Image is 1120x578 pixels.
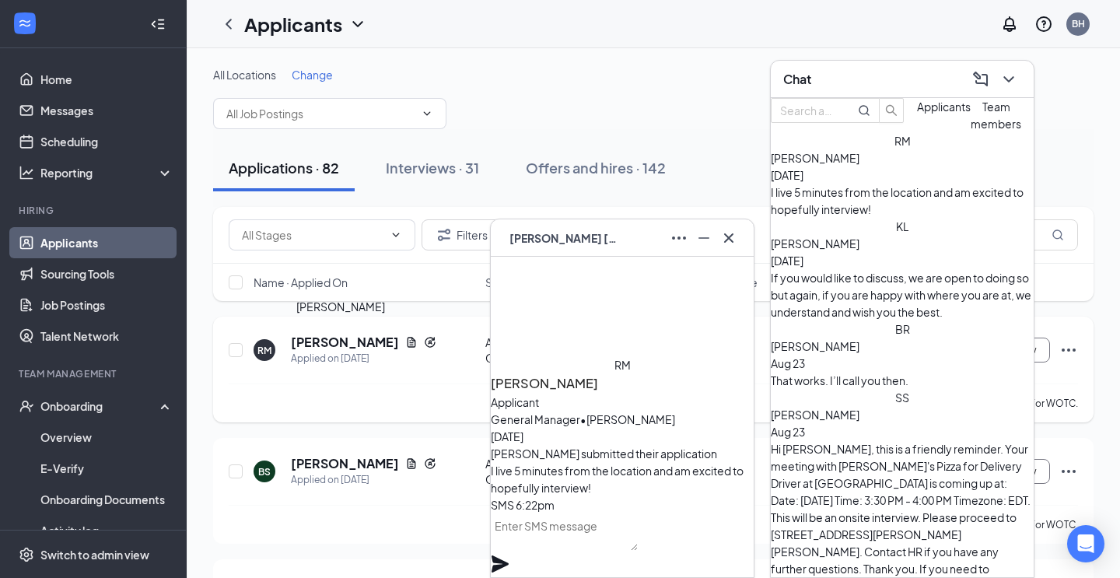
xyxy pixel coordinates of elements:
svg: Reapply [424,336,436,349]
span: [PERSON_NAME] [771,408,859,422]
div: KL [896,218,908,235]
a: Talent Network [40,321,173,352]
svg: Notifications [1000,15,1019,33]
span: Aug 23 [771,425,805,439]
div: Applied on [DATE] [291,472,436,488]
svg: Ellipses [1059,462,1078,481]
button: ChevronDown [996,67,1021,92]
div: RM [614,356,631,373]
svg: Settings [19,547,34,562]
div: Applications · 82 [229,158,339,177]
button: Ellipses [667,226,691,250]
svg: Document [405,336,418,349]
div: [PERSON_NAME] submitted their application [491,445,754,462]
button: ComposeMessage [968,67,993,92]
svg: ChevronDown [348,15,367,33]
div: Reporting [40,165,174,180]
span: [PERSON_NAME] [771,151,859,165]
button: Cross [716,226,741,250]
svg: Minimize [695,229,713,247]
div: If you would like to discuss, we are open to doing so but again, if you are happy with where you ... [771,269,1034,321]
svg: Ellipses [670,229,688,247]
span: search [880,104,903,117]
svg: Collapse [150,16,166,32]
a: Overview [40,422,173,453]
h3: Chat [783,71,811,88]
span: Stage [485,275,516,290]
span: [DATE] [771,254,803,268]
button: search [879,98,904,123]
h5: [PERSON_NAME] [291,334,399,351]
svg: QuestionInfo [1034,15,1053,33]
div: Applicant [491,394,754,411]
a: Sourcing Tools [40,258,173,289]
div: BR [895,321,910,338]
h5: [PERSON_NAME] [291,455,399,472]
svg: Plane [491,555,509,573]
div: Interviews · 31 [386,158,479,177]
input: Search applicant [780,102,836,119]
input: All Job Postings [226,105,415,122]
div: I live 5 minutes from the location and am excited to hopefully interview! [771,184,1034,218]
span: I live 5 minutes from the location and am excited to hopefully interview! [491,464,744,495]
div: Applied on [DATE] [291,351,436,366]
span: [PERSON_NAME] [771,236,859,250]
div: Switch to admin view [40,547,149,562]
svg: Reapply [424,457,436,470]
a: Scheduling [40,126,173,157]
span: [DATE] [491,429,523,443]
div: SS [895,389,909,406]
div: Open Intercom Messenger [1067,525,1104,562]
div: General Manager • [PERSON_NAME] [491,411,754,428]
h1: Applicants [244,11,342,37]
span: [DATE] [771,168,803,182]
svg: ChevronDown [421,107,433,120]
div: Application Complete [485,456,597,487]
a: Messages [40,95,173,126]
svg: ComposeMessage [971,70,990,89]
div: Application Complete [485,335,597,366]
a: E-Verify [40,453,173,484]
span: [PERSON_NAME] [771,339,859,353]
svg: Cross [719,229,738,247]
div: BS [258,465,271,478]
span: All Locations [213,68,276,82]
div: RM [894,132,911,149]
svg: ChevronDown [999,70,1018,89]
svg: UserCheck [19,398,34,414]
span: Applicants [917,100,971,114]
span: [PERSON_NAME] [PERSON_NAME] [509,229,618,247]
svg: ChevronLeft [219,15,238,33]
div: Hiring [19,204,170,217]
h3: [PERSON_NAME] [491,373,754,394]
div: SMS 6:22pm [491,496,754,513]
span: Name · Applied On [254,275,348,290]
div: Team Management [19,367,170,380]
div: RM [257,344,271,357]
div: That works. I’ll call you then. [771,372,1034,389]
svg: MagnifyingGlass [1052,229,1064,241]
div: Onboarding [40,398,160,414]
a: Home [40,64,173,95]
span: Change [292,68,333,82]
div: BH [1072,17,1085,30]
div: [PERSON_NAME] [296,298,385,315]
a: Onboarding Documents [40,484,173,515]
a: Job Postings [40,289,173,321]
button: Filter Filters [422,219,501,250]
span: Aug 23 [771,356,805,370]
a: Applicants [40,227,173,258]
input: All Stages [242,226,383,243]
div: Offers and hires · 142 [526,158,666,177]
svg: Filter [435,226,453,244]
svg: ChevronDown [390,229,402,241]
svg: Analysis [19,165,34,180]
svg: Ellipses [1059,341,1078,359]
svg: Document [405,457,418,470]
svg: WorkstreamLogo [17,16,33,31]
svg: MagnifyingGlass [858,104,870,117]
a: Activity log [40,515,173,546]
button: Minimize [691,226,716,250]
